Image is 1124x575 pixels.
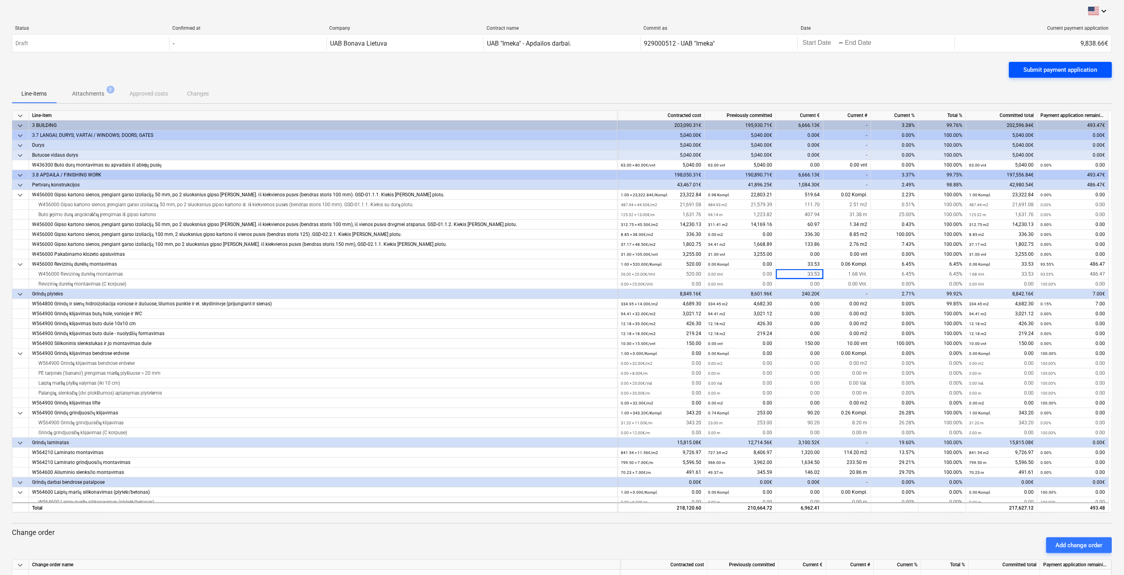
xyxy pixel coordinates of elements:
[776,111,824,121] div: Current €
[919,418,966,428] div: 100.00%
[705,477,776,487] div: 0.00€
[776,458,824,468] div: 1,634.50
[824,468,871,477] div: 20.86 m
[919,349,966,358] div: 0.00%
[871,468,919,477] div: 29.70%
[919,319,966,329] div: 100.00%
[824,418,871,428] div: 8.20 m
[919,368,966,378] div: 0.00%
[969,190,1034,200] div: 23,322.84
[776,289,824,299] div: 240.20€
[824,190,871,200] div: 0.02 Kompl.
[919,329,966,339] div: 100.00%
[776,468,824,477] div: 146.02
[15,260,25,269] span: keyboard_arrow_down
[919,309,966,319] div: 100.00%
[919,448,966,458] div: 100.00%
[871,458,919,468] div: 29.21%
[644,40,715,47] div: 929000512 - UAB "Imeka"
[776,230,824,240] div: 336.30
[1041,190,1105,200] div: 0.00
[776,487,824,497] div: 0.00
[824,279,871,289] div: 0.00 Vnt.
[824,130,871,140] div: -
[776,190,824,200] div: 519.64
[871,299,919,309] div: 0.00%
[919,477,966,487] div: 0.00%
[776,240,824,249] div: 133.86
[1056,540,1103,550] div: Add change order
[843,38,881,49] input: End Date
[1038,130,1109,140] div: 0.00€
[824,160,871,170] div: 0.00 vnt
[871,279,919,289] div: 0.00%
[824,230,871,240] div: 8.85 m2
[955,37,1112,50] div: 9,838.66€
[871,259,919,269] div: 6.45%
[776,220,824,230] div: 60.97
[919,249,966,259] div: 100.00%
[705,289,776,299] div: 8,601.96€
[618,130,705,140] div: 5,040.00€
[969,220,1034,230] div: 14,230.13
[871,487,919,497] div: 0.00%
[919,487,966,497] div: 0.00%
[705,111,776,121] div: Previously committed
[776,438,824,448] div: 3,100.52€
[1041,203,1051,207] small: 0.00%
[919,497,966,507] div: 0.00%
[824,150,871,160] div: -
[1041,160,1105,170] div: 0.00
[776,378,824,388] div: 0.00
[621,203,657,207] small: 487.44 × 44.50€ / m2
[871,220,919,230] div: 0.43%
[15,488,25,497] span: keyboard_arrow_down
[871,388,919,398] div: 0.00%
[801,25,952,31] div: Date
[620,560,708,570] div: Contracted cost
[824,140,871,150] div: -
[172,25,323,31] div: Confirmed at
[776,180,824,190] div: 1,084.30€
[824,309,871,319] div: 0.00 m2
[705,170,776,180] div: 190,890.71€
[824,269,871,279] div: 1.68 Vnt.
[871,130,919,140] div: 0.00%
[618,150,705,160] div: 5,040.00€
[824,319,871,329] div: 0.00 m2
[838,41,843,46] div: -
[919,299,966,309] div: 99.85%
[871,477,919,487] div: 0.00%
[824,497,871,507] div: 0.00 m
[1038,121,1109,130] div: 493.47€
[1046,537,1112,553] button: Add change order
[871,368,919,378] div: 0.00%
[824,428,871,438] div: 0.00 m
[919,259,966,269] div: 6.45%
[621,220,701,230] div: 14,230.13
[618,180,705,190] div: 43,467.01€
[919,150,966,160] div: 100.00%
[919,408,966,418] div: 100.00%
[708,193,730,197] small: 0.98 Kompl.
[919,468,966,477] div: 100.00%
[32,190,614,200] div: W456000 Gipso kartono sienos, įrengiant garso izoliaciją 50 mm, po 2 sluoksnius gipso [PERSON_NAM...
[871,249,919,259] div: 0.00%
[871,349,919,358] div: 0.00%
[871,378,919,388] div: 0.00%
[966,438,1038,448] div: 15,815.08€
[824,358,871,368] div: 0.00 m2
[919,279,966,289] div: 0.00%
[32,121,614,130] div: 3 BUILDING
[966,140,1038,150] div: 5,040.00€
[919,111,966,121] div: Total %
[776,210,824,220] div: 407.94
[1024,65,1097,75] div: Submit payment application
[919,190,966,200] div: 100.00%
[15,141,25,150] span: keyboard_arrow_down
[330,40,387,47] div: UAB Bonava Lietuva
[919,388,966,398] div: 0.00%
[776,418,824,428] div: 90.20
[15,131,25,140] span: keyboard_arrow_down
[776,309,824,319] div: 0.00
